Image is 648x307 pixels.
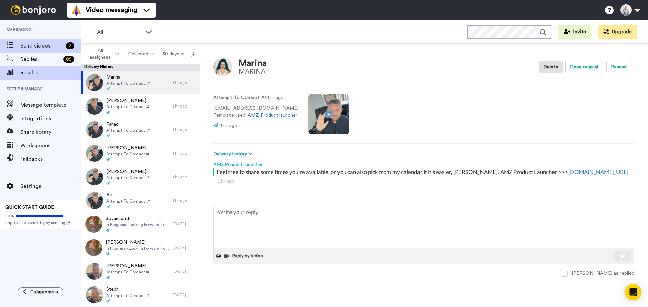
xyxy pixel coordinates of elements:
[86,121,103,138] img: df5823cf-0c4c-431c-8103-5ed80e70b006-thumb.jpg
[20,155,81,163] span: Fallbacks
[106,198,151,204] span: Attempt To Contact #1
[239,68,267,75] div: MARINA
[173,127,196,132] div: 1 hr ago
[106,104,151,110] span: Attempt To Contact #1
[606,61,631,73] button: Resend
[124,48,158,60] button: Delivered
[173,174,196,180] div: 1 hr ago
[20,115,81,123] span: Integrations
[173,103,196,109] div: 1 hr ago
[106,145,151,151] span: [PERSON_NAME]
[86,5,137,15] span: Video messaging
[106,239,169,246] span: [PERSON_NAME]
[213,58,232,76] img: Image of Marina
[81,118,200,142] a: FahadAttempt To Contact #11 hr ago
[213,150,254,158] button: Delivery history
[213,95,266,100] strong: Attempt To Contact #1
[106,128,151,133] span: Attempt To Contact #1
[71,5,82,16] img: vm-color.svg
[217,178,630,184] div: 1 hr ago
[81,259,200,283] a: [PERSON_NAME]Attempt To Contact #1[DATE]
[173,80,196,85] div: 1 hr ago
[86,263,103,280] img: 3c1cf3c9-b971-447f-ad4e-f424d6400cda-thumb.jpg
[106,269,151,275] span: Attempt To Contact #1
[572,270,634,277] div: [PERSON_NAME] as replied
[106,81,151,86] span: Attempt To Contact #1
[173,221,196,227] div: [DATE]
[598,25,637,39] button: Upgrade
[20,42,63,50] span: Send videos
[106,222,169,227] span: In Progress - Looking Forward To Working With You!
[173,269,196,274] div: [DATE]
[158,48,189,60] button: 30 days
[66,42,74,49] div: 3
[5,220,76,225] span: Improve deliverability by sending [PERSON_NAME]’s from your own email
[213,158,634,168] div: AMZ Product Launcher
[539,61,563,73] button: Delete
[106,74,151,81] span: Marina
[20,101,81,109] span: Message template
[81,165,200,189] a: [PERSON_NAME]Attempt To Contact #11 hr ago
[173,245,196,250] div: [DATE]
[106,246,169,251] span: In Progress - Looking Forward To Working With You!
[173,151,196,156] div: 1 hr ago
[5,205,54,210] span: QUICK START GUIDE
[239,59,267,68] div: Marina
[619,253,626,259] img: send-white.svg
[565,61,602,73] button: Open original
[213,94,298,101] p: : 1 hr ago
[173,198,196,203] div: 1 hr ago
[82,44,124,63] button: All assignees
[106,293,151,298] span: Attempt To Contact #1
[86,168,103,185] img: fef1b687-8e57-408f-b664-47a328b80da7-thumb.jpg
[20,55,61,63] span: Replies
[106,97,151,104] span: [PERSON_NAME]
[81,142,200,165] a: [PERSON_NAME]Attempt To Contact #11 hr ago
[213,105,298,119] p: [EMAIL_ADDRESS][DOMAIN_NAME] Template used:
[106,151,151,157] span: Attempt To Contact #1
[106,215,169,222] span: Sovannarith
[248,113,297,118] a: AMZ Product launcher
[97,28,142,36] span: All
[81,94,200,118] a: [PERSON_NAME]Attempt To Contact #11 hr ago
[106,192,151,198] span: AJ
[81,283,200,307] a: StephAttempt To Contact #1[DATE]
[20,142,81,150] span: Workspaces
[87,47,114,61] span: All assignees
[81,212,200,236] a: SovannarithIn Progress - Looking Forward To Working With You![DATE]
[85,216,102,233] img: 5a5582f6-b133-4830-8527-01b9ee922267-thumb.jpg
[173,292,196,298] div: [DATE]
[20,182,81,190] span: Settings
[217,168,633,176] div: Feel free to share some times you’re available, or you can also pick from my calendar if it’s eas...
[106,263,151,269] span: [PERSON_NAME]
[20,128,81,136] span: Share library
[20,69,81,77] span: Results
[81,189,200,212] a: AJAttempt To Contact #11 hr ago
[86,145,103,162] img: 9389c758-1474-4ef8-86c2-d1a6c7ec828a-thumb.jpg
[106,168,151,175] span: [PERSON_NAME]
[86,192,103,209] img: d3f0024e-7baf-4542-8965-38fb29afde22-thumb.jpg
[224,251,265,261] button: Reply by Video
[81,71,200,94] a: MarinaAttempt To Contact #11 hr ago
[85,239,102,256] img: 4d1ac2a8-445c-4c9a-9d43-46cdb3be7699-thumb.jpg
[18,287,63,296] button: Collapse menu
[568,168,628,175] a: [DOMAIN_NAME][URL]
[558,25,591,39] button: Invite
[86,286,103,303] img: 3a2ebfa8-9106-4599-883f-e7bfc2e9af57-thumb.jpg
[189,49,198,59] button: Export all results that match these filters now.
[220,123,237,128] span: 1 hr ago
[81,64,200,71] div: Delivery History
[106,121,151,128] span: Fahad
[5,213,14,219] span: 80%
[106,286,151,293] span: Steph
[86,74,103,91] img: 80c51c7d-c659-40f9-9d62-229c46554a5e-thumb.jpg
[30,289,58,295] span: Collapse menu
[63,56,74,63] div: 89
[81,236,200,259] a: [PERSON_NAME]In Progress - Looking Forward To Working With You![DATE]
[625,284,641,300] div: Open Intercom Messenger
[86,98,103,115] img: 8cbeeb45-0c31-4241-9ddc-7e3c02c52fbd-thumb.jpg
[8,5,59,15] img: bj-logo-header-white.svg
[191,52,196,57] img: export.svg
[106,175,151,180] span: Attempt To Contact #1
